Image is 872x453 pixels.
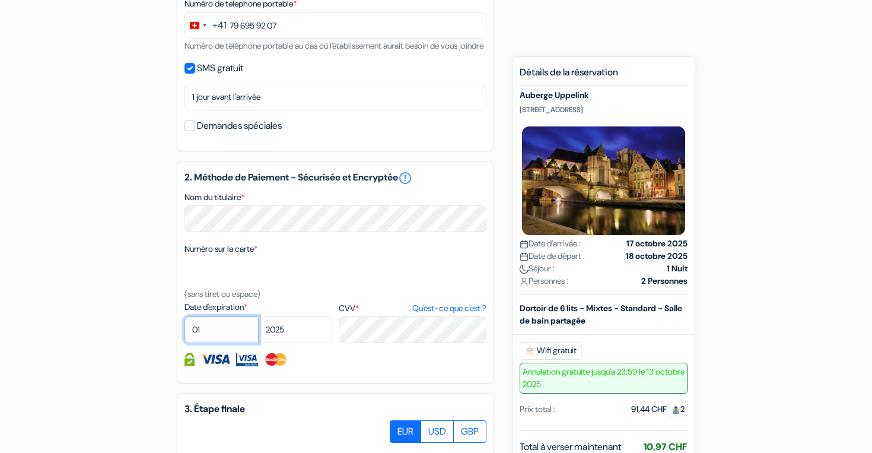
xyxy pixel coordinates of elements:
span: Séjour : [520,262,555,275]
label: GBP [453,420,486,443]
label: EUR [390,420,421,443]
button: Change country, selected Switzerland (+41) [185,12,226,38]
div: +41 [212,18,226,33]
img: user_icon.svg [520,277,529,286]
img: calendar.svg [520,252,529,261]
img: free_wifi.svg [525,346,534,356]
label: Demandes spéciales [197,118,282,134]
a: Qu'est-ce que c'est ? [412,302,486,315]
strong: 2 Personnes [641,275,688,287]
h5: 2. Méthode de Paiement - Sécurisée et Encryptée [184,171,486,185]
div: 91,44 CHF [631,403,688,416]
img: moon.svg [520,265,529,274]
div: Basic radio toggle button group [390,420,486,443]
img: Information de carte de crédit entièrement encryptée et sécurisée [184,353,195,366]
a: error_outline [398,171,412,185]
label: SMS gratuit [197,60,243,77]
label: Numéro sur la carte [184,243,257,255]
h5: Auberge Uppelink [520,90,688,100]
img: guest.svg [671,406,680,414]
label: CVV [339,302,486,315]
img: Master Card [264,353,288,366]
span: Personnes : [520,275,568,287]
span: 2 [667,401,688,417]
strong: 1 Nuit [667,262,688,275]
small: Numéro de téléphone portable au cas où l'établissement aurait besoin de vous joindre [184,40,483,51]
div: Prix total : [520,403,555,416]
span: Date de départ : [520,250,585,262]
span: Annulation gratuite jusqu'a 23:59 le 13 octobre 2025 [520,363,688,394]
strong: 18 octobre 2025 [626,250,688,262]
small: (sans tiret ou espace) [184,289,260,299]
img: Visa Electron [236,353,257,366]
strong: 17 octobre 2025 [626,237,688,250]
input: 78 123 45 67 [184,12,486,39]
h5: 3. Étape finale [184,403,486,414]
label: Date d'expiration [184,301,332,313]
h5: Détails de la réservation [520,66,688,85]
img: Visa [201,353,230,366]
b: Dortoir de 6 lits - Mixtes - Standard - Salle de bain partagée [520,303,682,326]
span: Wifi gratuit [520,342,582,360]
label: Nom du titulaire [184,191,244,204]
span: 10,97 CHF [644,441,688,453]
p: [STREET_ADDRESS] [520,105,688,115]
span: Date d'arrivée : [520,237,581,250]
label: USD [421,420,454,443]
img: calendar.svg [520,240,529,249]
